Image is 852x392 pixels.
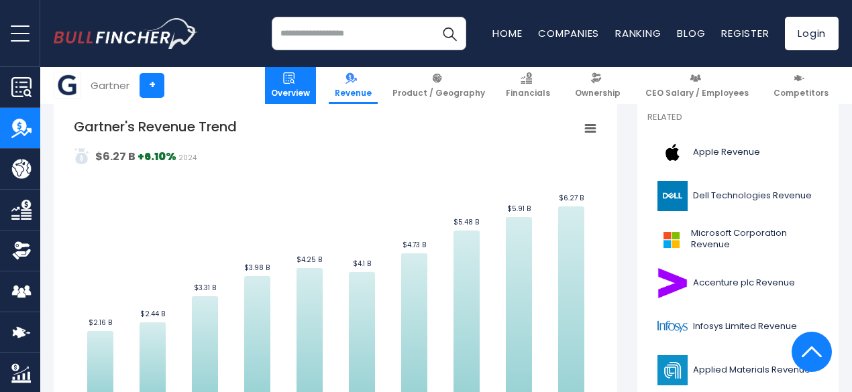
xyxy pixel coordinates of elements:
[655,181,689,211] img: DELL logo
[403,240,426,250] text: $4.73 B
[500,67,556,104] a: Financials
[11,241,32,261] img: Ownership
[647,352,829,389] a: Applied Materials Revenue
[647,112,829,123] p: Related
[335,88,372,99] span: Revenue
[785,17,839,50] a: Login
[244,263,270,273] text: $3.98 B
[54,18,198,49] a: Go to homepage
[95,149,136,164] strong: $6.27 B
[91,78,129,93] div: Gartner
[492,26,522,40] a: Home
[54,72,80,98] img: IT logo
[655,224,687,255] img: MSFT logo
[386,67,491,104] a: Product / Geography
[569,67,627,104] a: Ownership
[655,268,689,298] img: ACN logo
[639,67,755,104] a: CEO Salary / Employees
[774,88,829,99] span: Competitors
[647,221,829,258] a: Microsoft Corporation Revenue
[297,255,322,265] text: $4.25 B
[329,67,378,104] a: Revenue
[89,318,112,328] text: $2.16 B
[647,308,829,345] a: Infosys Limited Revenue
[767,67,835,104] a: Competitors
[194,283,216,293] text: $3.31 B
[575,88,621,99] span: Ownership
[265,67,316,104] a: Overview
[74,117,237,136] tspan: Gartner's Revenue Trend
[74,148,90,164] img: addasd
[655,355,689,385] img: AMAT logo
[178,153,197,163] span: 2024
[506,88,550,99] span: Financials
[507,204,531,214] text: $5.91 B
[647,265,829,302] a: Accenture plc Revenue
[647,178,829,214] a: Dell Technologies Revenue
[353,259,371,269] text: $4.1 B
[677,26,705,40] a: Blog
[645,88,749,99] span: CEO Salary / Employees
[647,134,829,171] a: Apple Revenue
[615,26,661,40] a: Ranking
[721,26,769,40] a: Register
[140,309,165,319] text: $2.44 B
[655,312,689,342] img: INFY logo
[392,88,485,99] span: Product / Geography
[454,217,479,227] text: $5.48 B
[54,18,198,49] img: bullfincher logo
[655,137,689,168] img: AAPL logo
[138,149,176,164] strong: +6.10%
[559,193,584,203] text: $6.27 B
[538,26,599,40] a: Companies
[140,73,164,98] a: +
[271,88,310,99] span: Overview
[433,17,466,50] button: Search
